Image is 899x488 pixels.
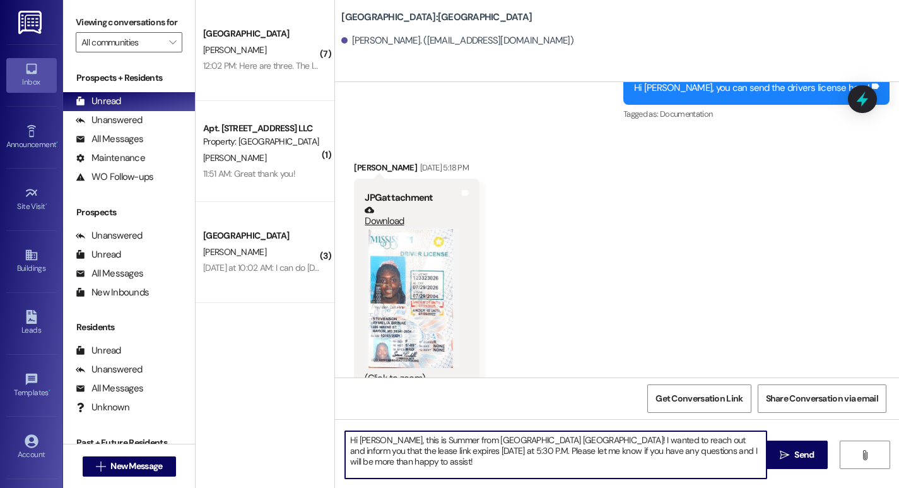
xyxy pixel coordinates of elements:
div: [PERSON_NAME] [354,161,479,179]
div: Unanswered [76,363,143,376]
a: Inbox [6,58,57,92]
div: [PERSON_NAME]. ([EMAIL_ADDRESS][DOMAIN_NAME]) [341,34,573,47]
div: Property: [GEOGRAPHIC_DATA] [203,135,320,148]
button: Send [767,441,828,469]
div: All Messages [76,133,143,146]
span: New Message [110,460,162,473]
div: [DATE] at 10:02 AM: I can do [DATE] around 3 if that works! [203,262,414,273]
div: Tagged as: [623,105,890,123]
i:  [780,450,789,460]
i:  [96,461,105,472]
a: Site Visit • [6,182,57,217]
div: New Inbounds [76,286,149,299]
div: 11:51 AM: Great thank you! [203,168,295,179]
button: Get Conversation Link [647,384,751,413]
div: All Messages [76,267,143,280]
span: • [49,386,50,395]
div: 12:02 PM: Here are three. The last one was missing a couple of days. [203,60,452,71]
div: Unknown [76,401,129,414]
i:  [169,37,176,47]
div: Past + Future Residents [63,436,195,449]
div: Prospects + Residents [63,71,195,85]
div: [GEOGRAPHIC_DATA] [203,229,320,242]
div: WO Follow-ups [76,170,153,184]
i:  [860,450,869,460]
span: Get Conversation Link [655,392,743,405]
span: [PERSON_NAME] [203,44,266,56]
button: New Message [83,456,176,477]
span: • [45,200,47,209]
div: [DATE] 5:18 PM [417,161,469,174]
span: [PERSON_NAME] [203,152,266,164]
input: All communities [81,32,162,52]
b: JPG attachment [365,191,433,204]
button: Zoom image [365,228,459,368]
button: Share Conversation via email [758,384,886,413]
span: [PERSON_NAME] [203,246,266,258]
div: Unread [76,248,121,261]
span: Send [794,448,814,461]
div: [GEOGRAPHIC_DATA] [203,27,320,40]
label: Viewing conversations for [76,13,182,32]
div: Unread [76,95,121,108]
img: ResiDesk Logo [18,11,44,34]
div: All Messages [76,382,143,395]
a: Download [365,205,459,227]
div: Maintenance [76,152,145,165]
span: Share Conversation via email [766,392,878,405]
span: Documentation [660,109,713,119]
div: (Click to zoom) [365,372,459,385]
textarea: Hi [PERSON_NAME], this is Summer from [GEOGRAPHIC_DATA] [GEOGRAPHIC_DATA]! I wanted to reach out ... [345,431,767,479]
div: Unanswered [76,114,143,127]
div: Residents [63,321,195,334]
div: Unanswered [76,229,143,242]
a: Leads [6,306,57,340]
div: Prospects [63,206,195,219]
b: [GEOGRAPHIC_DATA]: [GEOGRAPHIC_DATA] [341,11,532,24]
a: Account [6,431,57,465]
div: Hi [PERSON_NAME], you can send the drivers license here! [634,81,869,95]
div: Unread [76,344,121,357]
a: Templates • [6,369,57,403]
div: Apt. [STREET_ADDRESS] LLC [203,122,320,135]
span: • [56,138,58,147]
a: Buildings [6,244,57,278]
